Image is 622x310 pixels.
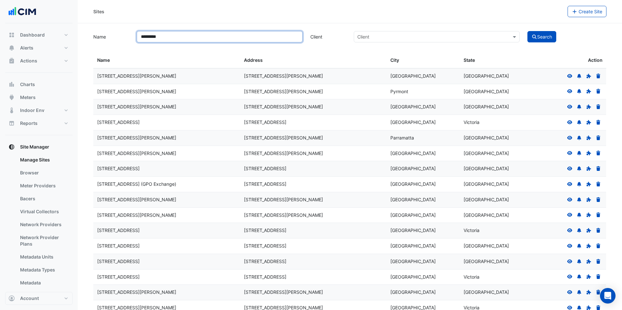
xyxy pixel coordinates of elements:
[595,73,601,79] a: Delete Site
[97,57,110,63] span: Name
[244,134,383,142] div: [STREET_ADDRESS][PERSON_NAME]
[97,150,236,157] div: [STREET_ADDRESS][PERSON_NAME]
[244,72,383,80] div: [STREET_ADDRESS][PERSON_NAME]
[595,197,601,202] a: Delete Site
[464,181,529,188] div: [GEOGRAPHIC_DATA]
[464,227,529,234] div: Victoria
[595,104,601,109] a: Delete Site
[15,289,73,302] a: Meters
[390,57,399,63] span: City
[390,289,456,296] div: [GEOGRAPHIC_DATA]
[97,72,236,80] div: [STREET_ADDRESS][PERSON_NAME]
[15,205,73,218] a: Virtual Collectors
[8,58,15,64] app-icon: Actions
[5,78,73,91] button: Charts
[244,103,383,111] div: [STREET_ADDRESS][PERSON_NAME]
[595,259,601,264] a: Delete Site
[15,166,73,179] a: Browser
[97,88,236,95] div: [STREET_ADDRESS][PERSON_NAME]
[244,196,383,204] div: [STREET_ADDRESS][PERSON_NAME]
[20,32,45,38] span: Dashboard
[595,150,601,156] a: Delete Site
[464,57,475,63] span: State
[244,88,383,95] div: [STREET_ADDRESS][PERSON_NAME]
[93,8,104,15] div: Sites
[8,45,15,51] app-icon: Alerts
[15,192,73,205] a: Bacers
[244,273,383,281] div: [STREET_ADDRESS]
[595,227,601,233] a: Delete Site
[8,120,15,127] app-icon: Reports
[464,273,529,281] div: Victoria
[244,181,383,188] div: [STREET_ADDRESS]
[20,295,39,302] span: Account
[97,119,236,126] div: [STREET_ADDRESS]
[390,150,456,157] div: [GEOGRAPHIC_DATA]
[595,212,601,218] a: Delete Site
[390,242,456,250] div: [GEOGRAPHIC_DATA]
[464,88,529,95] div: [GEOGRAPHIC_DATA]
[390,196,456,204] div: [GEOGRAPHIC_DATA]
[595,181,601,187] a: Delete Site
[464,242,529,250] div: [GEOGRAPHIC_DATA]
[588,57,603,64] span: Action
[97,103,236,111] div: [STREET_ADDRESS][PERSON_NAME]
[15,218,73,231] a: Network Providers
[464,119,529,126] div: Victoria
[244,150,383,157] div: [STREET_ADDRESS][PERSON_NAME]
[464,258,529,265] div: [GEOGRAPHIC_DATA]
[568,6,607,17] button: Create Site
[20,144,49,150] span: Site Manager
[244,119,383,126] div: [STREET_ADDRESS]
[244,289,383,296] div: [STREET_ADDRESS][PERSON_NAME]
[595,243,601,249] a: Delete Site
[15,179,73,192] a: Meter Providers
[97,227,236,234] div: [STREET_ADDRESS]
[244,227,383,234] div: [STREET_ADDRESS]
[595,289,601,295] a: Delete Site
[595,119,601,125] a: Delete Site
[390,273,456,281] div: [GEOGRAPHIC_DATA]
[390,103,456,111] div: [GEOGRAPHIC_DATA]
[20,58,37,64] span: Actions
[5,104,73,117] button: Indoor Env
[464,289,529,296] div: [GEOGRAPHIC_DATA]
[390,181,456,188] div: [GEOGRAPHIC_DATA]
[5,292,73,305] button: Account
[600,288,616,304] div: Open Intercom Messenger
[464,72,529,80] div: [GEOGRAPHIC_DATA]
[20,107,44,114] span: Indoor Env
[97,196,236,204] div: [STREET_ADDRESS][PERSON_NAME]
[464,212,529,219] div: [GEOGRAPHIC_DATA]
[97,181,236,188] div: [STREET_ADDRESS] (GPO Exchange)
[464,103,529,111] div: [GEOGRAPHIC_DATA]
[5,28,73,41] button: Dashboard
[464,134,529,142] div: [GEOGRAPHIC_DATA]
[89,31,133,42] label: Name
[97,165,236,172] div: [STREET_ADDRESS]
[8,94,15,101] app-icon: Meters
[97,289,236,296] div: [STREET_ADDRESS][PERSON_NAME]
[244,258,383,265] div: [STREET_ADDRESS]
[390,212,456,219] div: [GEOGRAPHIC_DATA]
[244,242,383,250] div: [STREET_ADDRESS]
[595,89,601,94] a: Delete Site
[464,165,529,172] div: [GEOGRAPHIC_DATA]
[390,119,456,126] div: [GEOGRAPHIC_DATA]
[15,276,73,289] a: Metadata
[390,165,456,172] div: [GEOGRAPHIC_DATA]
[8,144,15,150] app-icon: Site Manager
[97,242,236,250] div: [STREET_ADDRESS]
[390,227,456,234] div: [GEOGRAPHIC_DATA]
[390,88,456,95] div: Pyrmont
[5,117,73,130] button: Reports
[97,212,236,219] div: [STREET_ADDRESS][PERSON_NAME]
[306,31,350,42] label: Client
[244,57,263,63] span: Address
[97,134,236,142] div: [STREET_ADDRESS][PERSON_NAME]
[595,166,601,171] a: Delete Site
[464,150,529,157] div: [GEOGRAPHIC_DATA]
[390,258,456,265] div: [GEOGRAPHIC_DATA]
[15,231,73,250] a: Network Provider Plans
[97,273,236,281] div: [STREET_ADDRESS]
